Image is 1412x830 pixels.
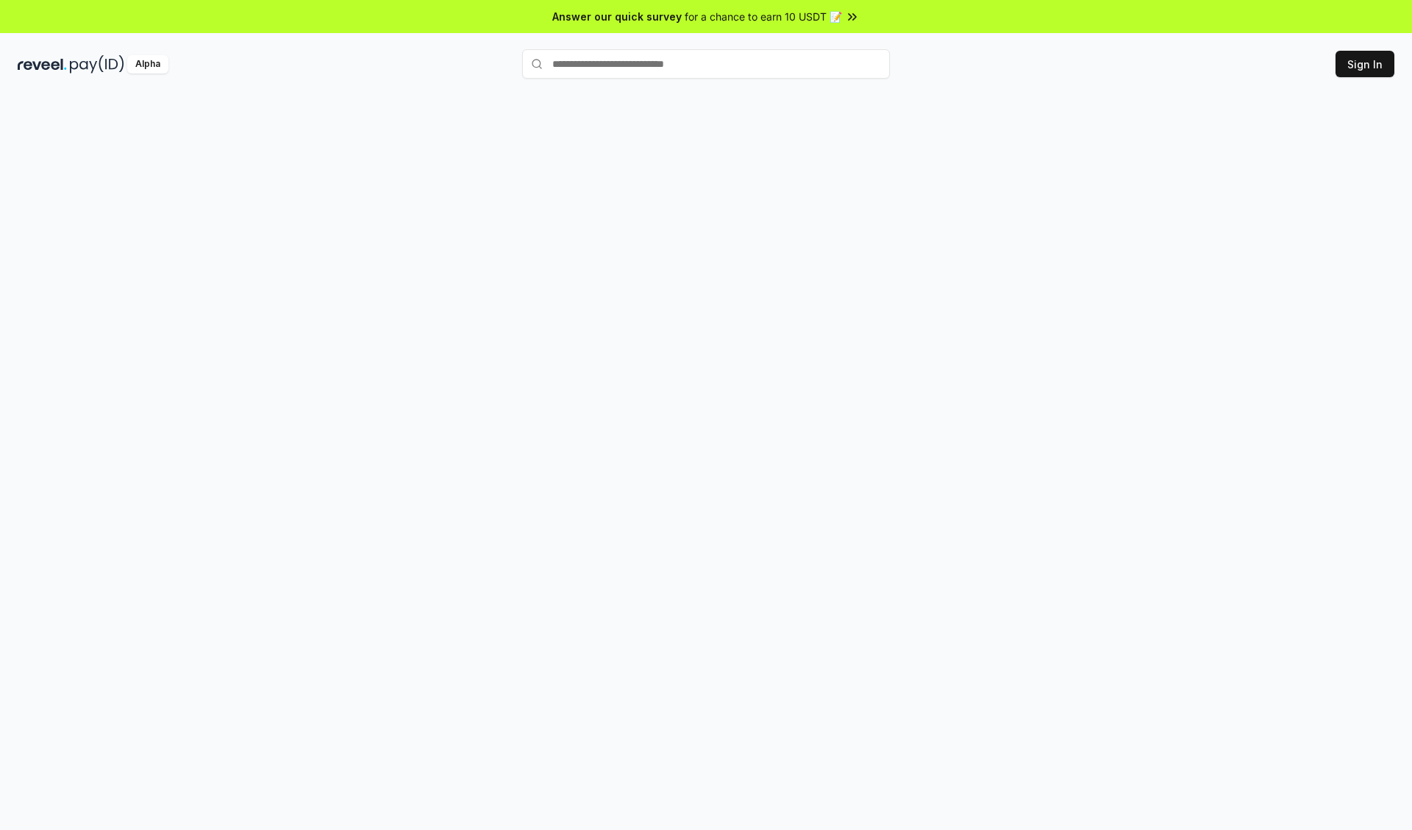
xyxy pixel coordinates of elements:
img: reveel_dark [18,55,67,74]
img: pay_id [70,55,124,74]
span: Answer our quick survey [552,9,682,24]
div: Alpha [127,55,168,74]
button: Sign In [1336,51,1394,77]
span: for a chance to earn 10 USDT 📝 [685,9,842,24]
